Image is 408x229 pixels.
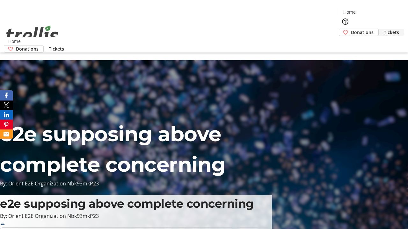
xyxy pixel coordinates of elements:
a: Donations [4,45,44,52]
span: Donations [351,29,374,36]
span: Home [8,38,21,45]
span: Donations [16,45,39,52]
span: Home [343,9,356,15]
span: Tickets [384,29,399,36]
img: Orient E2E Organization Nbk93mkP23's Logo [4,18,61,50]
button: Help [339,15,352,28]
a: Home [4,38,25,45]
button: Cart [339,36,352,49]
a: Donations [339,29,379,36]
a: Home [339,9,360,15]
span: Tickets [49,45,64,52]
a: Tickets [379,29,404,36]
a: Tickets [44,45,69,52]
